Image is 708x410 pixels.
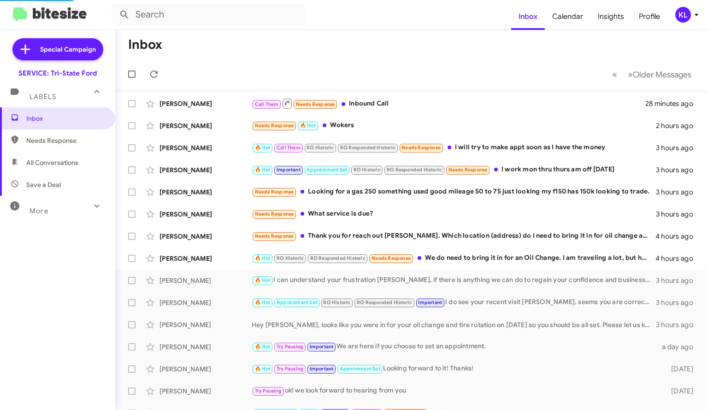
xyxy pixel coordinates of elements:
[667,7,698,23] button: KL
[26,136,105,145] span: Needs Response
[354,167,381,173] span: RO Historic
[511,3,545,30] a: Inbox
[656,165,701,175] div: 3 hours ago
[26,114,105,123] span: Inbox
[159,254,252,263] div: [PERSON_NAME]
[628,69,633,80] span: »
[655,254,701,263] div: 4 hours ago
[660,387,701,396] div: [DATE]
[159,298,252,307] div: [PERSON_NAME]
[252,253,655,264] div: We do need to bring it in for an Oil Change. I am traveling a lot, but how about we drop it off t...
[252,142,656,153] div: I will try to make appt soon as I have the money
[159,210,252,219] div: [PERSON_NAME]
[448,167,488,173] span: Needs Response
[255,233,294,239] span: Needs Response
[40,45,96,54] span: Special Campaign
[607,65,697,84] nav: Page navigation example
[252,209,656,219] div: What service is due?
[340,366,380,372] span: Appointment Set
[252,231,655,241] div: Thank you for reach out [PERSON_NAME]. Which location (address) do I need to bring it in for oil ...
[255,211,294,217] span: Needs Response
[656,210,701,219] div: 3 hours ago
[656,276,701,285] div: 3 hours ago
[277,255,304,261] span: RO Historic
[255,101,279,107] span: Call Them
[633,70,691,80] span: Older Messages
[255,123,294,129] span: Needs Response
[277,299,317,305] span: Appointment Set
[255,388,282,394] span: Try Pausing
[401,145,441,151] span: Needs Response
[255,145,271,151] span: 🔥 Hot
[159,276,252,285] div: [PERSON_NAME]
[255,167,271,173] span: 🔥 Hot
[656,121,701,130] div: 2 hours ago
[296,101,335,107] span: Needs Response
[323,299,350,305] span: RO Historic
[307,145,334,151] span: RO Historic
[159,387,252,396] div: [PERSON_NAME]
[357,299,412,305] span: RO Responded Historic
[252,120,656,131] div: Wokers
[631,3,667,30] a: Profile
[255,255,271,261] span: 🔥 Hot
[418,299,442,305] span: Important
[307,167,347,173] span: Appointment Set
[660,364,701,374] div: [DATE]
[252,297,656,308] div: I do see your recent visit [PERSON_NAME], seems you are correct, your Mustang is all up to par. P...
[310,255,366,261] span: RO Responded Historic
[656,187,701,197] div: 3 hours ago
[252,187,656,197] div: Looking for a gas 250 something used good mileage 50 to 75 just looking my f150 has 150k looking ...
[159,232,252,241] div: [PERSON_NAME]
[252,386,660,396] div: ok! we look forward to hearing from you
[112,4,305,26] input: Search
[159,143,252,152] div: [PERSON_NAME]
[277,167,301,173] span: Important
[372,255,411,261] span: Needs Response
[277,344,303,350] span: Try Pausing
[277,145,301,151] span: Call Them
[29,207,48,215] span: More
[255,366,271,372] span: 🔥 Hot
[660,342,701,351] div: a day ago
[656,143,701,152] div: 3 hours ago
[18,69,97,78] div: SERVICE: Tri-State Ford
[128,37,162,52] h1: Inbox
[645,99,701,108] div: 28 minutes ago
[300,123,316,129] span: 🔥 Hot
[159,364,252,374] div: [PERSON_NAME]
[26,158,78,167] span: All Conversations
[159,187,252,197] div: [PERSON_NAME]
[252,275,656,286] div: I can understand your frustration [PERSON_NAME], if there is anything we can do to regain your co...
[387,167,442,173] span: RO Responded Historic
[252,341,660,352] div: We are here if you choose to set an appointment.
[255,344,271,350] span: 🔥 Hot
[255,189,294,195] span: Needs Response
[612,69,617,80] span: «
[12,38,103,60] a: Special Campaign
[252,320,656,329] div: Hey [PERSON_NAME], looks like you were in for your oil change and tire rotation on [DATE] so you ...
[310,344,334,350] span: Important
[159,99,252,108] div: [PERSON_NAME]
[675,7,691,23] div: KL
[607,65,623,84] button: Previous
[252,164,656,175] div: I work mon thru thurs am off [DATE]
[656,298,701,307] div: 3 hours ago
[545,3,590,30] a: Calendar
[655,232,701,241] div: 4 hours ago
[590,3,631,30] a: Insights
[159,165,252,175] div: [PERSON_NAME]
[159,121,252,130] div: [PERSON_NAME]
[310,366,334,372] span: Important
[29,93,56,101] span: Labels
[622,65,697,84] button: Next
[277,366,303,372] span: Try Pausing
[159,342,252,351] div: [PERSON_NAME]
[252,363,660,374] div: Looking forward to it! Thanks!
[340,145,395,151] span: RO Responded Historic
[159,320,252,329] div: [PERSON_NAME]
[255,299,271,305] span: 🔥 Hot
